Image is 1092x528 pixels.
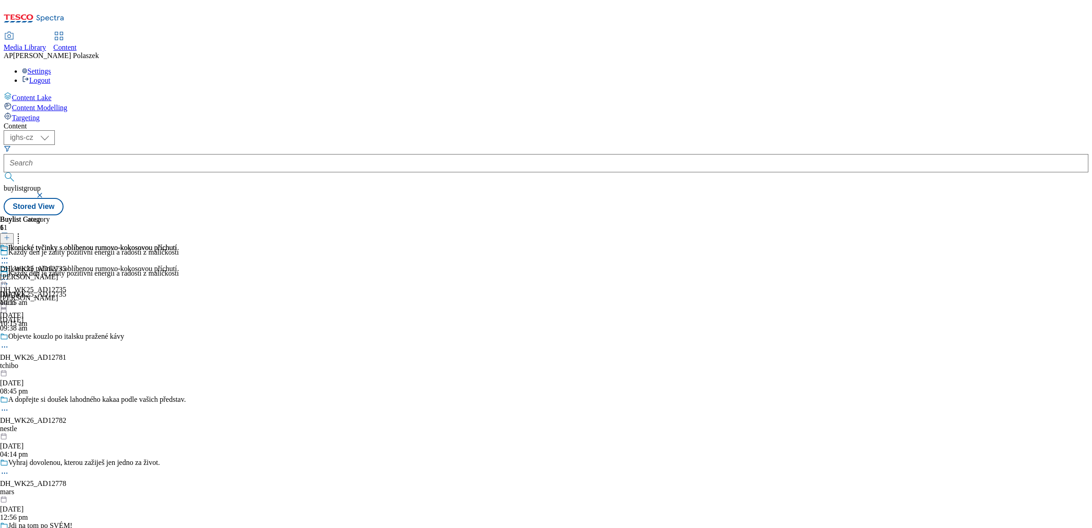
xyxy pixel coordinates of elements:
[4,92,1088,102] a: Content Lake
[4,154,1088,172] input: Search
[4,122,1088,130] div: Content
[12,94,52,101] span: Content Lake
[4,32,46,52] a: Media Library
[53,32,77,52] a: Content
[13,52,99,59] span: [PERSON_NAME] Polaszek
[22,76,50,84] a: Logout
[4,102,1088,112] a: Content Modelling
[8,395,186,404] div: A dopřejte si doušek lahodného kakaa podle vašich představ.
[53,43,77,51] span: Content
[4,52,13,59] span: AP
[4,198,64,215] button: Stored View
[4,184,41,192] span: buylistgroup
[8,332,124,341] div: Objevte kouzlo po italsku pražené kávy
[22,67,51,75] a: Settings
[4,43,46,51] span: Media Library
[4,145,11,152] svg: Search Filters
[4,112,1088,122] a: Targeting
[12,104,67,112] span: Content Modelling
[8,459,160,467] div: Vyhraj dovolenou, kterou zažiješ jen jedno za život.
[8,244,177,252] div: Ikonické tyčinky s oblíbenou rumovo-kokosovou příchutí
[12,114,40,122] span: Targeting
